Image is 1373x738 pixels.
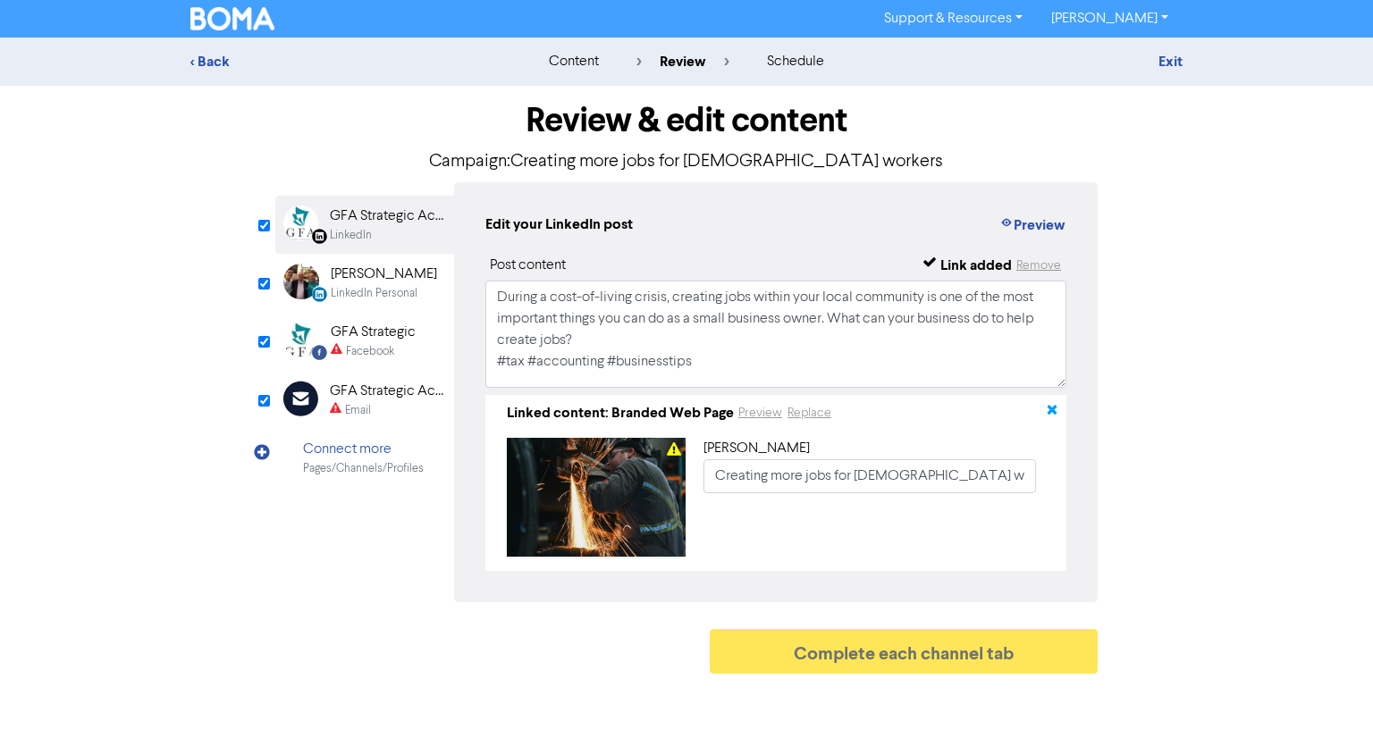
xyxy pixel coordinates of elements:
[703,438,1036,459] div: [PERSON_NAME]
[330,381,444,402] div: GFA Strategic Accountants
[507,438,686,557] img: 3tmIyC02HtABI5jo8po2f3-man-doing-machine-tool-IhhIau63Jc.jpg
[1158,53,1183,71] a: Exit
[346,343,394,360] div: Facebook
[870,4,1037,33] a: Support & Resources
[275,429,454,487] div: Connect morePages/Channels/Profiles
[275,196,454,254] div: Linkedin GFA Strategic AccountantsLinkedIn
[1037,4,1183,33] a: [PERSON_NAME]
[330,205,444,227] div: GFA Strategic Accountants
[507,402,734,424] div: Linked content: Branded Web Page
[283,322,319,357] img: Facebook
[549,51,599,72] div: content
[940,255,1012,276] div: Link added
[190,51,503,72] div: < Back
[1284,652,1373,738] iframe: Chat Widget
[737,403,783,424] button: Preview
[275,254,454,312] div: LinkedinPersonal [PERSON_NAME]LinkedIn Personal
[330,227,372,244] div: LinkedIn
[283,205,318,241] img: Linkedin
[710,629,1098,674] button: Complete each channel tab
[485,281,1066,388] textarea: During a cost-of-living crisis, creating jobs within your local community is one of the most impo...
[1015,255,1062,276] button: Remove
[303,460,424,477] div: Pages/Channels/Profiles
[275,312,454,370] div: Facebook GFA StrategicFacebook
[283,264,319,299] img: LinkedinPersonal
[331,322,416,343] div: GFA Strategic
[737,406,783,420] a: Preview
[331,285,417,302] div: LinkedIn Personal
[485,214,633,237] div: Edit your LinkedIn post
[490,255,566,276] div: Post content
[636,51,729,72] div: review
[275,371,454,429] div: GFA Strategic AccountantsEmail
[345,402,371,419] div: Email
[275,100,1098,141] h1: Review & edit content
[998,214,1066,237] button: Preview
[275,148,1098,175] p: Campaign: Creating more jobs for [DEMOGRAPHIC_DATA] workers
[787,403,832,424] button: Replace
[190,7,274,30] img: BOMA Logo
[767,51,824,72] div: schedule
[331,264,437,285] div: [PERSON_NAME]
[303,439,424,460] div: Connect more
